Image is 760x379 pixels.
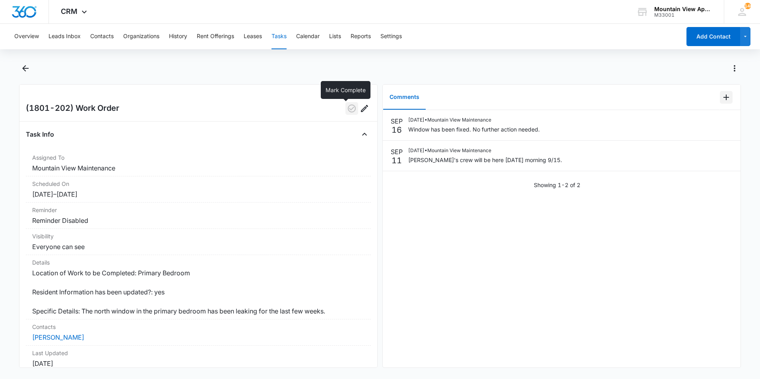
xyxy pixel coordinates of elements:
[391,116,403,126] p: SEP
[654,6,712,12] div: account name
[720,91,733,104] button: Add Comment
[19,62,31,75] button: Back
[32,242,364,251] dd: Everyone can see
[26,255,371,319] div: DetailsLocation of Work to be Completed: Primary Bedroom Resident Information has been updated?: ...
[358,102,371,115] button: Edit
[351,24,371,49] button: Reports
[32,180,364,188] dt: Scheduled On
[383,85,426,110] button: Comments
[32,206,364,214] dt: Reminder
[26,229,371,255] div: VisibilityEveryone can see
[391,147,403,157] p: SEP
[654,12,712,18] div: account id
[358,128,371,141] button: Close
[32,216,364,225] dd: Reminder Disabled
[32,268,364,316] dd: Location of Work to be Completed: Primary Bedroom Resident Information has been updated?: yes Spe...
[408,116,540,124] p: [DATE] • Mountain View Maintenance
[32,258,364,267] dt: Details
[686,27,740,46] button: Add Contact
[32,359,364,368] dd: [DATE]
[32,163,364,173] dd: Mountain View Maintenance
[728,62,741,75] button: Actions
[296,24,320,49] button: Calendar
[534,181,580,189] p: Showing 1-2 of 2
[90,24,114,49] button: Contacts
[408,147,562,154] p: [DATE] • Mountain View Maintenance
[123,24,159,49] button: Organizations
[32,323,364,331] dt: Contacts
[329,24,341,49] button: Lists
[26,203,371,229] div: ReminderReminder Disabled
[26,130,54,139] h4: Task Info
[26,346,371,372] div: Last Updated[DATE]
[32,349,364,357] dt: Last Updated
[169,24,187,49] button: History
[744,3,751,9] span: 146
[48,24,81,49] button: Leads Inbox
[271,24,287,49] button: Tasks
[61,7,78,15] span: CRM
[32,333,84,341] a: [PERSON_NAME]
[744,3,751,9] div: notifications count
[26,150,371,176] div: Assigned ToMountain View Maintenance
[26,319,371,346] div: Contacts[PERSON_NAME]
[26,176,371,203] div: Scheduled On[DATE]–[DATE]
[392,157,402,164] p: 11
[197,24,234,49] button: Rent Offerings
[26,102,119,115] h2: (1801-202) Work Order
[14,24,39,49] button: Overview
[408,156,562,164] p: [PERSON_NAME]'s crew will be here [DATE] morning 9/15.
[408,125,540,133] p: Window has been fixed. No further action needed.
[32,153,364,162] dt: Assigned To
[32,232,364,240] dt: Visibility
[392,126,402,134] p: 16
[321,81,370,99] div: Mark Complete
[244,24,262,49] button: Leases
[380,24,402,49] button: Settings
[32,189,364,199] dd: [DATE] – [DATE]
